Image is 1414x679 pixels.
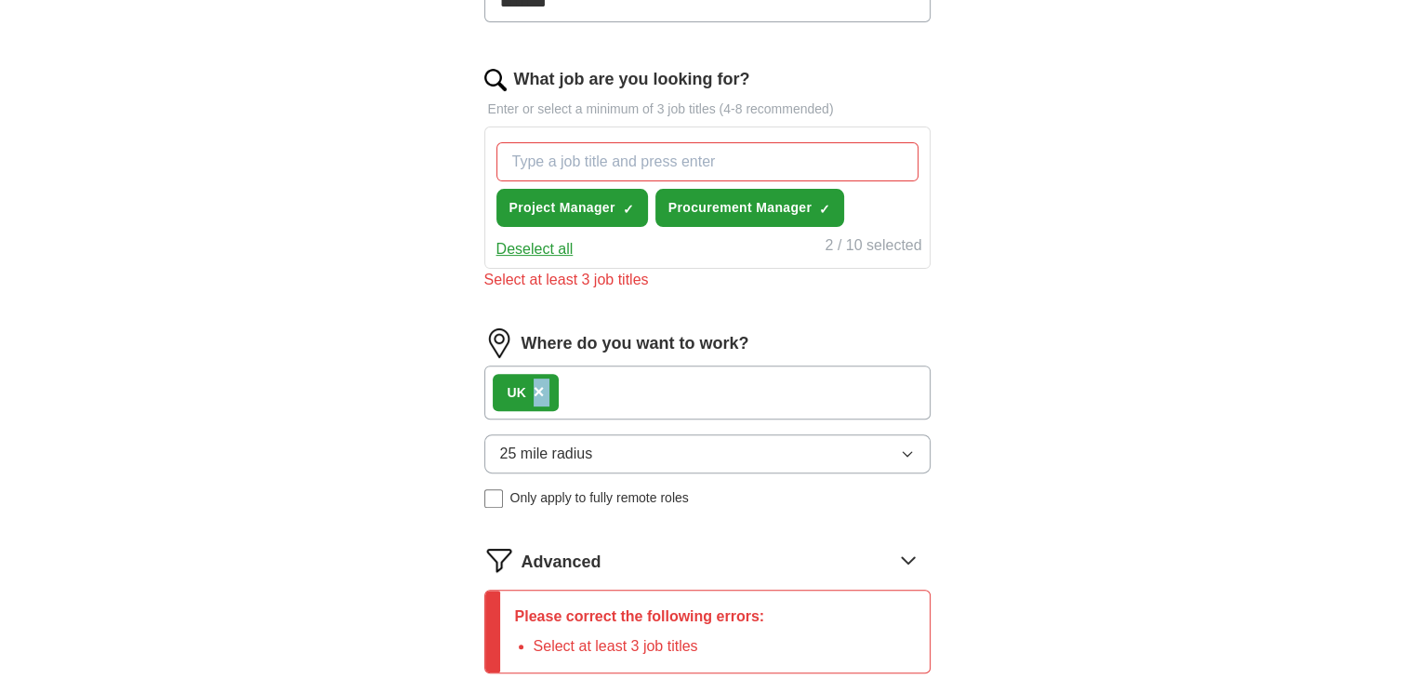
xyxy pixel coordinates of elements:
[484,100,931,119] p: Enter or select a minimum of 3 job titles (4-8 recommended)
[668,198,812,218] span: Procurement Manager
[484,545,514,575] img: filter
[508,383,526,403] div: UK
[484,328,514,358] img: location.png
[534,635,765,658] li: Select at least 3 job titles
[484,269,931,291] div: Select at least 3 job titles
[522,550,601,575] span: Advanced
[484,434,931,473] button: 25 mile radius
[825,234,921,260] div: 2 / 10 selected
[819,202,830,217] span: ✓
[496,142,918,181] input: Type a job title and press enter
[484,489,503,508] input: Only apply to fully remote roles
[496,189,648,227] button: Project Manager✓
[484,69,507,91] img: search.png
[623,202,634,217] span: ✓
[514,67,750,92] label: What job are you looking for?
[496,238,574,260] button: Deselect all
[510,488,689,508] span: Only apply to fully remote roles
[509,198,615,218] span: Project Manager
[515,606,765,628] p: Please correct the following errors:
[534,381,545,402] span: ×
[534,379,545,406] button: ×
[500,443,593,465] span: 25 mile radius
[522,331,749,356] label: Where do you want to work?
[655,189,844,227] button: Procurement Manager✓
